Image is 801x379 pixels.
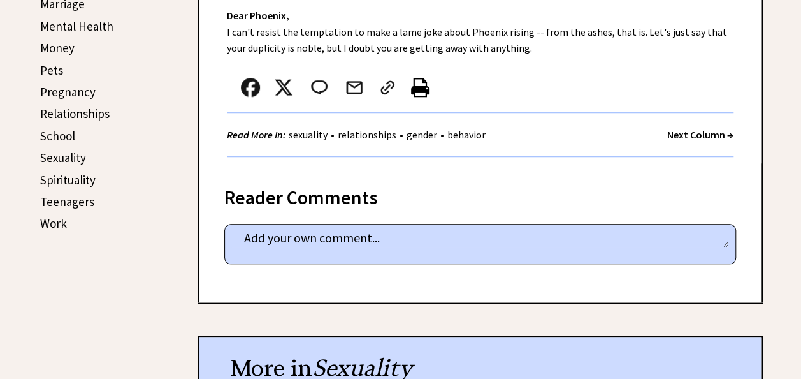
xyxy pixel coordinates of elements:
a: Next Column → [667,128,733,141]
a: Teenagers [40,194,94,209]
a: Relationships [40,106,110,121]
a: Spirituality [40,172,96,188]
a: Work [40,216,67,231]
img: link_02.png [378,78,397,97]
img: x_small.png [274,78,293,97]
a: relationships [335,128,400,141]
a: Sexuality [40,150,86,165]
a: Pregnancy [40,84,96,100]
a: gender [403,128,440,141]
a: behavior [444,128,489,141]
strong: Dear Phoenix, [227,9,289,22]
a: Money [40,40,75,56]
a: Pets [40,63,63,78]
a: School [40,128,75,144]
div: • • • [227,127,489,143]
img: facebook.png [241,78,260,97]
a: sexuality [285,128,331,141]
div: Reader Comments [224,184,736,204]
img: message_round%202.png [308,78,330,97]
a: Mental Health [40,19,113,34]
img: printer%20icon.png [411,78,429,97]
img: mail.png [345,78,364,97]
strong: Read More In: [227,128,285,141]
